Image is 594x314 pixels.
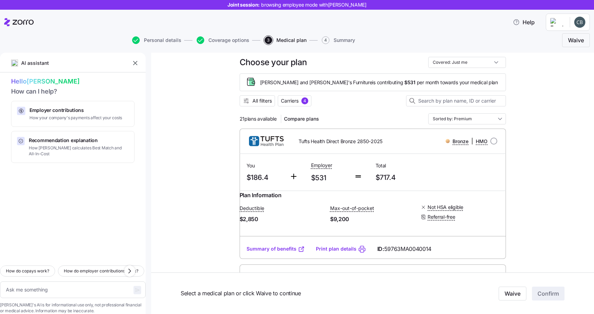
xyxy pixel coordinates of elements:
a: 3Medical plan [263,36,307,44]
span: $531 [404,79,415,86]
button: Carriers4 [278,95,311,106]
span: Tufts Health Direct Bronze 2850-2025 [299,138,382,145]
span: $531 [311,172,348,184]
a: Print plan details [316,245,356,252]
span: Plan Information [240,191,282,200]
span: Waive [568,36,584,44]
span: Employer contributions [29,107,122,114]
a: Coverage options [195,36,249,44]
span: 59763MA0040014 [384,245,432,253]
span: How [PERSON_NAME] calculates Best Match and All-In-Cost [29,145,129,157]
a: Personal details [131,36,181,44]
span: Carriers [281,97,299,104]
span: Medical plan [276,38,307,43]
span: All filters [252,97,272,104]
img: WellSense Health Plan (BMC) [245,269,288,285]
button: All filters [240,95,275,106]
span: $9,200 [330,215,415,224]
span: How do employer contributions work? [64,268,138,274]
img: 0e821c21cc966cbe220fcc0578366841 [574,17,585,28]
input: Search by plan name, ID or carrier [406,95,506,106]
div: 4 [301,97,308,104]
span: HMO [476,138,488,145]
span: ID: [377,245,432,253]
span: $2,850 [240,215,325,224]
span: [PERSON_NAME] and [PERSON_NAME]'s Furniture is contributing per month towards your medical plan [260,79,498,86]
span: Summary [334,38,355,43]
span: 4 [322,36,329,44]
span: Joint session: [227,1,367,8]
span: Deductible [240,205,264,212]
span: Compare plans [284,115,319,122]
span: browsing employee mode with [PERSON_NAME] [261,1,367,8]
span: AI assistant [21,59,49,67]
img: ai-icon.png [11,60,18,67]
button: Waive [562,33,590,47]
span: Total [376,162,434,169]
span: Coverage options [208,38,249,43]
span: Not HSA eligible [428,204,463,211]
span: $717.4 [376,172,434,183]
button: Waive [499,287,526,300]
span: You [247,162,284,169]
span: 3 [265,36,272,44]
span: Personal details [144,38,181,43]
img: THP Direct [245,133,288,149]
button: Confirm [532,287,565,300]
button: Coverage options [197,36,249,44]
span: Help [513,18,535,26]
span: Employer [311,162,332,169]
a: Summary of benefits [247,245,305,252]
span: Confirm [537,289,559,298]
button: Personal details [132,36,181,44]
button: Compare plans [281,113,322,124]
img: Employer logo [550,18,564,26]
button: Help [507,15,540,29]
span: 21 plans available [240,115,277,122]
span: Referral-free [428,213,455,220]
h1: Choose your plan [240,57,307,68]
input: Order by dropdown [428,113,506,124]
span: $186.4 [247,172,284,183]
span: Max-out-of-pocket [330,205,374,212]
div: | [446,137,488,146]
span: Recommendation explanation [29,137,129,144]
span: How can I help? [11,87,135,97]
button: 4Summary [322,36,355,44]
span: Select a medical plan or click Waive to continue [181,289,435,298]
span: Bronze [453,138,468,145]
button: How do employer contributions work? [58,265,144,277]
span: Waive [505,289,520,298]
span: How your company's payments affect your costs [29,115,122,121]
span: Hello [PERSON_NAME] [11,77,135,87]
button: 3Medical plan [265,36,307,44]
span: How do copays work? [6,268,49,274]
